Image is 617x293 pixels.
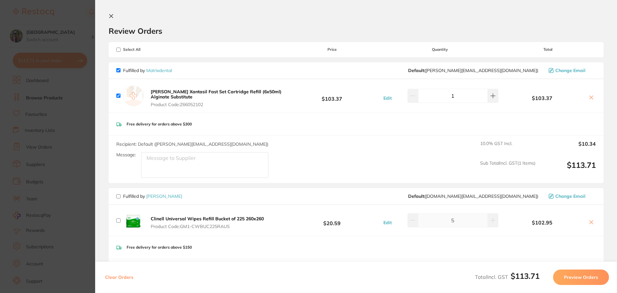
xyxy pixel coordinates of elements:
b: [PERSON_NAME] Xantasil Fast Set Cartridge Refill (6x50ml) Alginate Substitute [151,89,282,100]
span: Total [500,47,596,52]
span: peter@matrixdental.com.au [408,68,538,73]
p: Fulfilled by [123,194,182,199]
b: Default [408,193,424,199]
span: Select All [116,47,181,52]
button: Change Email [547,193,596,199]
b: $20.59 [284,215,380,226]
p: Free delivery for orders above $300 [127,122,192,126]
b: Default [408,68,424,73]
label: Message: [116,152,136,158]
span: Quantity [380,47,500,52]
span: Product Code: Z66052102 [151,102,282,107]
span: Recipient: Default ( [PERSON_NAME][EMAIL_ADDRESS][DOMAIN_NAME] ) [116,141,268,147]
p: Fulfilled by [123,68,172,73]
span: Price [284,47,380,52]
output: $10.34 [541,141,596,155]
button: Clear Orders [103,270,135,285]
img: MmtiaW93ZA [123,210,144,231]
button: Change Email [547,68,596,73]
b: $103.37 [500,95,584,101]
button: [PERSON_NAME] Xantasil Fast Set Cartridge Refill (6x50ml) Alginate Substitute Product Code:Z66052102 [149,89,284,107]
p: Free delivery for orders above $150 [127,245,192,250]
b: $103.37 [284,90,380,102]
img: empty.jpg [123,86,144,106]
b: $113.71 [511,271,540,281]
output: $113.71 [541,160,596,178]
span: Product Code: GM1-CWBUC225RAUS [151,224,264,229]
a: [PERSON_NAME] [146,193,182,199]
button: Clinell Universal Wipes Refill Bucket of 225 260x260 Product Code:GM1-CWBUC225RAUS [149,216,266,229]
h2: Review Orders [109,26,604,36]
span: Sub Total Incl. GST ( 1 Items) [480,160,535,178]
a: Matrixdental [146,68,172,73]
span: Change Email [555,68,586,73]
button: Preview Orders [553,270,609,285]
span: 10.0 % GST Incl. [480,141,535,155]
b: Clinell Universal Wipes Refill Bucket of 225 260x260 [151,216,264,222]
button: Edit [381,95,394,101]
button: Edit [381,220,394,225]
span: Change Email [555,194,586,199]
b: $102.95 [500,220,584,225]
span: Total Incl. GST [475,274,540,280]
span: customer.care@henryschein.com.au [408,194,538,199]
